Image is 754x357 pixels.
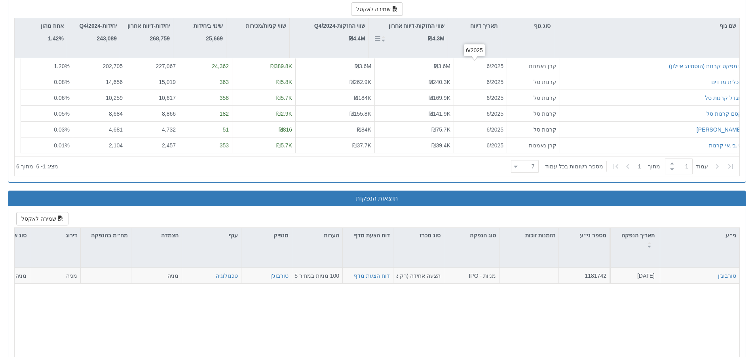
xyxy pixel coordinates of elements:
[131,228,182,243] div: הצמדה
[226,18,289,33] div: שווי קניות/מכירות
[135,272,179,280] div: מניה
[80,21,117,30] p: יחידות-Q4/2024
[510,141,556,149] div: קרן נאמנות
[351,2,403,16] button: שמירה לאקסל
[182,78,229,86] div: 363
[457,109,503,117] div: 6/2025
[270,272,289,280] button: טורבוג'ן
[129,141,176,149] div: 2,457
[276,142,292,148] span: ₪5.7K
[448,18,501,33] div: תאריך דיווח
[343,228,393,252] div: דוח הצעת מדף
[76,109,123,117] div: 8,684
[24,62,70,70] div: 1.20 %
[182,94,229,101] div: 358
[444,228,499,243] div: סוג הנפקה
[393,228,444,243] div: סוג מכרז
[76,78,123,86] div: 14,656
[349,78,371,85] span: ₪262.9K
[41,21,64,30] p: אחוז מהון
[194,21,223,30] p: שינוי ביחידות
[718,272,736,280] button: טורבוג'ן
[276,94,292,101] span: ₪5.7K
[431,126,450,132] span: ₪75.7K
[429,110,450,116] span: ₪141.9K
[206,35,223,42] strong: 25,669
[279,126,292,132] span: ₪816
[457,141,503,149] div: 6/2025
[464,44,485,56] div: 6/2025
[97,35,117,42] strong: 243,089
[711,78,742,86] button: תכלית מדדים
[349,110,371,116] span: ₪155.8K
[707,109,742,117] button: קסם קרנות סל
[508,158,738,175] div: ‏ מתוך
[276,110,292,116] span: ₪2.9K
[431,142,450,148] span: ₪39.4K
[355,63,371,69] span: ₪3.6M
[76,125,123,133] div: 4,681
[24,125,70,133] div: 0.03 %
[30,228,80,243] div: דירוג
[314,21,365,30] p: שווי החזקות-Q4/2024
[182,62,229,70] div: 24,362
[24,109,70,117] div: 0.05 %
[24,78,70,86] div: 0.08 %
[81,228,131,252] div: מח״מ בהנפקה
[510,62,556,70] div: קרן נאמנות
[559,228,610,243] div: מספר ני״ע
[33,272,77,280] div: מניה
[349,35,365,42] strong: ₪4.4M
[457,125,503,133] div: 6/2025
[129,62,176,70] div: 227,067
[457,78,503,86] div: 6/2025
[127,21,170,30] p: יחידות-דיווח אחרון
[295,272,339,280] div: 100 מניות במחיר 10.45 ש"ח למניה
[638,162,648,170] span: 1
[457,62,503,70] div: 6/2025
[669,62,742,70] div: אימפקט קרנות (הוסטינג איילון)
[276,78,292,85] span: ₪5.8K
[352,142,371,148] span: ₪37.7K
[357,126,371,132] span: ₪84K
[611,228,660,252] div: תאריך הנפקה
[510,109,556,117] div: קרנות סל
[354,94,371,101] span: ₪184K
[696,162,708,170] span: ‏עמוד
[554,18,739,33] div: שם גוף
[76,141,123,149] div: 2,104
[500,228,558,243] div: הזמנות זוכות
[129,78,176,86] div: 15,019
[389,21,444,30] p: שווי החזקות-דיווח אחרון
[216,272,238,280] button: טכנולוגיה
[562,272,606,280] div: 1181742
[292,228,342,243] div: הערות
[501,18,554,33] div: סוג גוף
[76,94,123,101] div: 10,259
[429,94,450,101] span: ₪169.9K
[270,63,292,69] span: ₪389.8K
[182,109,229,117] div: 182
[182,228,241,243] div: ענף
[14,195,740,202] h3: תוצאות הנפקות
[129,94,176,101] div: 10,617
[709,141,742,149] button: אי.בי.אי קרנות
[697,125,742,133] button: [PERSON_NAME]
[16,158,58,175] div: ‏מציג 1 - 6 ‏ מתוך 6
[24,141,70,149] div: 0.01 %
[510,94,556,101] div: קרנות סל
[397,272,441,280] div: הצעה אחידה (רק ציבור) - מחיר
[150,35,170,42] strong: 268,759
[182,141,229,149] div: 353
[510,125,556,133] div: קרנות סל
[457,94,503,101] div: 6/2025
[660,228,739,243] div: ני״ע
[428,35,444,42] strong: ₪4.3M
[48,35,64,42] strong: 1.42%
